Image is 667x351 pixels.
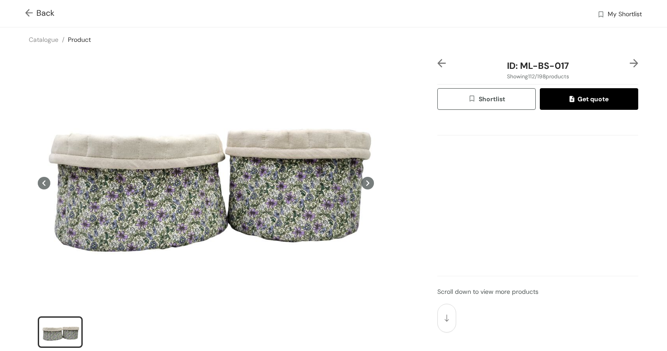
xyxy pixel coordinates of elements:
[437,288,538,296] span: Scroll down to view more products
[608,9,642,20] span: My Shortlist
[437,88,536,110] button: wishlistShortlist
[507,60,569,72] span: ID: ML-BS-017
[468,94,479,104] img: wishlist
[569,94,608,104] span: Get quote
[569,96,577,104] img: quote
[62,36,64,44] span: /
[25,9,36,18] img: Go back
[437,59,446,67] img: left
[38,316,83,348] li: slide item 1
[540,88,638,110] button: quoteGet quote
[630,59,638,67] img: right
[68,36,91,44] a: Product
[468,94,505,104] span: Shortlist
[29,36,58,44] a: Catalogue
[597,10,605,20] img: wishlist
[507,72,569,81] span: Showing 112 / 198 products
[445,315,449,322] img: scroll down
[25,7,54,19] span: Back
